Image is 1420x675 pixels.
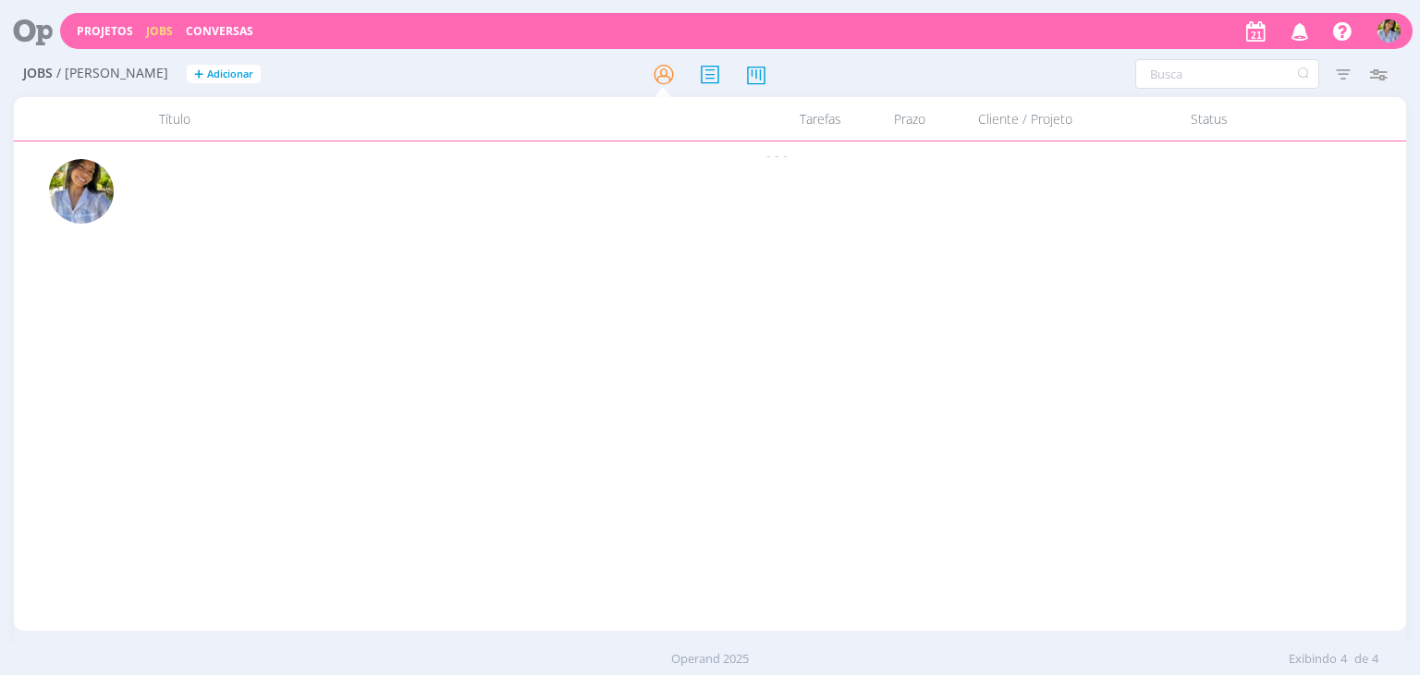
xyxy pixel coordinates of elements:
[1377,19,1401,43] img: A
[180,24,259,39] button: Conversas
[56,66,168,81] span: / [PERSON_NAME]
[1340,650,1347,669] span: 4
[186,23,253,39] a: Conversas
[1289,650,1337,669] span: Exibindo
[49,159,114,224] img: A
[194,65,203,84] span: +
[187,65,261,84] button: +Adicionar
[207,68,253,80] span: Adicionar
[23,66,53,81] span: Jobs
[1354,650,1368,669] span: de
[148,97,741,141] div: Título
[148,145,1405,165] div: - - -
[1180,97,1337,141] div: Status
[967,97,1180,141] div: Cliente / Projeto
[141,24,178,39] button: Jobs
[146,23,173,39] a: Jobs
[1372,650,1378,669] span: 4
[1377,15,1402,47] button: A
[741,97,852,141] div: Tarefas
[852,97,967,141] div: Prazo
[77,23,133,39] a: Projetos
[71,24,139,39] button: Projetos
[1135,59,1319,89] input: Busca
